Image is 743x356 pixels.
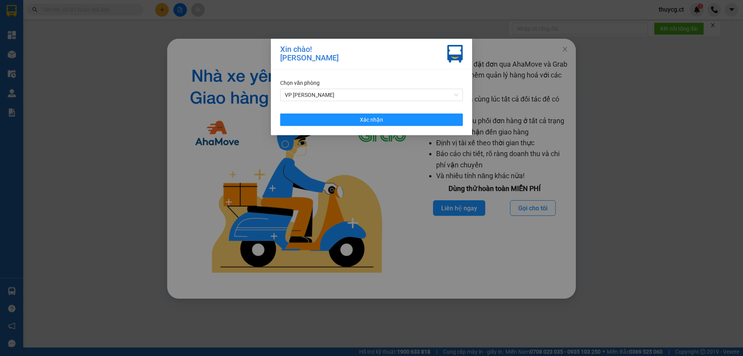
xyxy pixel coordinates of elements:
[360,115,383,124] span: Xác nhận
[285,89,458,101] span: VP Cương Gián
[280,79,463,87] div: Chọn văn phòng
[447,45,463,63] img: vxr-icon
[280,114,463,126] button: Xác nhận
[280,45,339,63] div: Xin chào! [PERSON_NAME]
